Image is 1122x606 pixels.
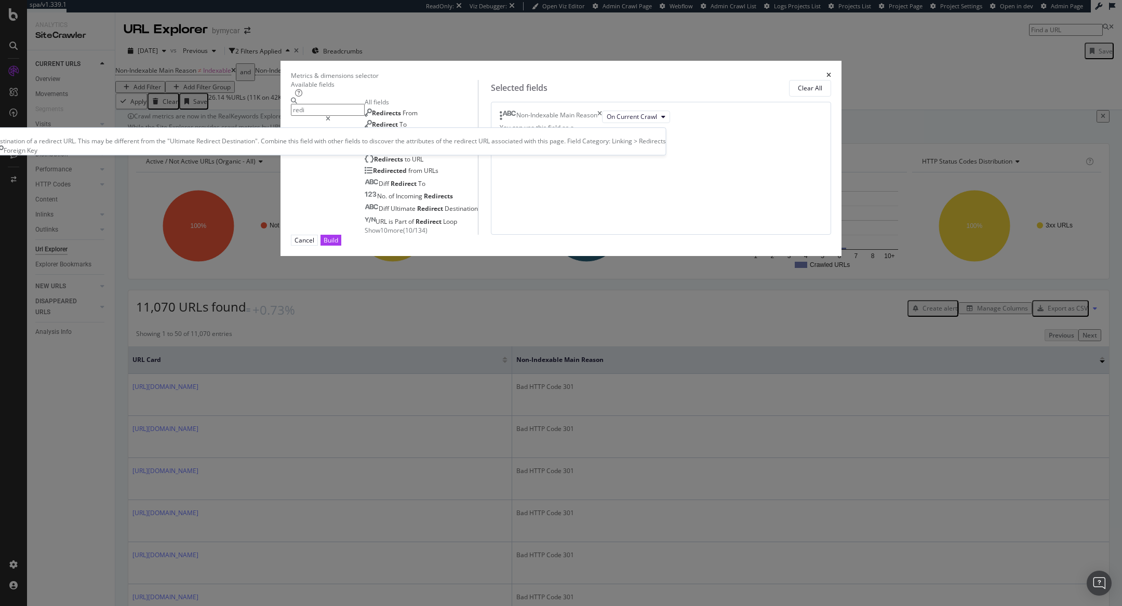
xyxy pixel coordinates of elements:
span: No. [377,192,389,200]
span: of [408,217,416,226]
span: Foreign Key [4,146,37,155]
div: modal [280,61,842,256]
div: All fields [365,98,478,106]
div: times [597,111,602,123]
div: Build [324,236,338,245]
span: URL [376,217,389,226]
span: Redirect [391,179,418,188]
span: To [418,179,425,188]
span: Destination [445,204,478,213]
div: Available fields [291,80,478,89]
span: Redirects [424,192,453,200]
div: times [826,71,831,80]
span: Diff [379,179,391,188]
div: You can use this field as a [500,123,822,132]
span: URL [412,155,423,164]
span: ( 10 / 134 ) [403,226,428,235]
span: Loop [443,217,457,226]
input: Search by field name [291,104,365,116]
div: Clear All [798,84,822,92]
span: Redirects [372,109,403,117]
button: Clear All [789,80,831,97]
span: To [399,120,407,129]
div: Open Intercom Messenger [1087,571,1112,596]
span: URLs [424,166,438,175]
span: Part [395,217,408,226]
span: Redirect [372,120,399,129]
span: is [389,217,395,226]
button: Cancel [291,235,318,246]
span: Redirect [416,217,443,226]
div: Selected fields [491,82,547,94]
span: from [408,166,424,175]
button: On Current Crawl [602,111,670,123]
div: Cancel [295,236,314,245]
button: Build [320,235,341,246]
div: Metrics & dimensions selector [291,71,379,80]
span: Show 10 more [365,226,403,235]
span: From [403,109,418,117]
div: Non-Indexable Main ReasontimesOn Current Crawl [500,111,822,123]
span: Incoming [396,192,424,200]
div: Non-Indexable Main Reason [516,111,597,123]
span: Redirected [373,166,408,175]
span: On Current Crawl [607,112,657,121]
span: Ultimate [391,204,417,213]
span: Diff [379,204,391,213]
span: to [405,155,412,164]
span: of [389,192,396,200]
span: Redirects [374,155,405,164]
span: Redirect [417,204,445,213]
